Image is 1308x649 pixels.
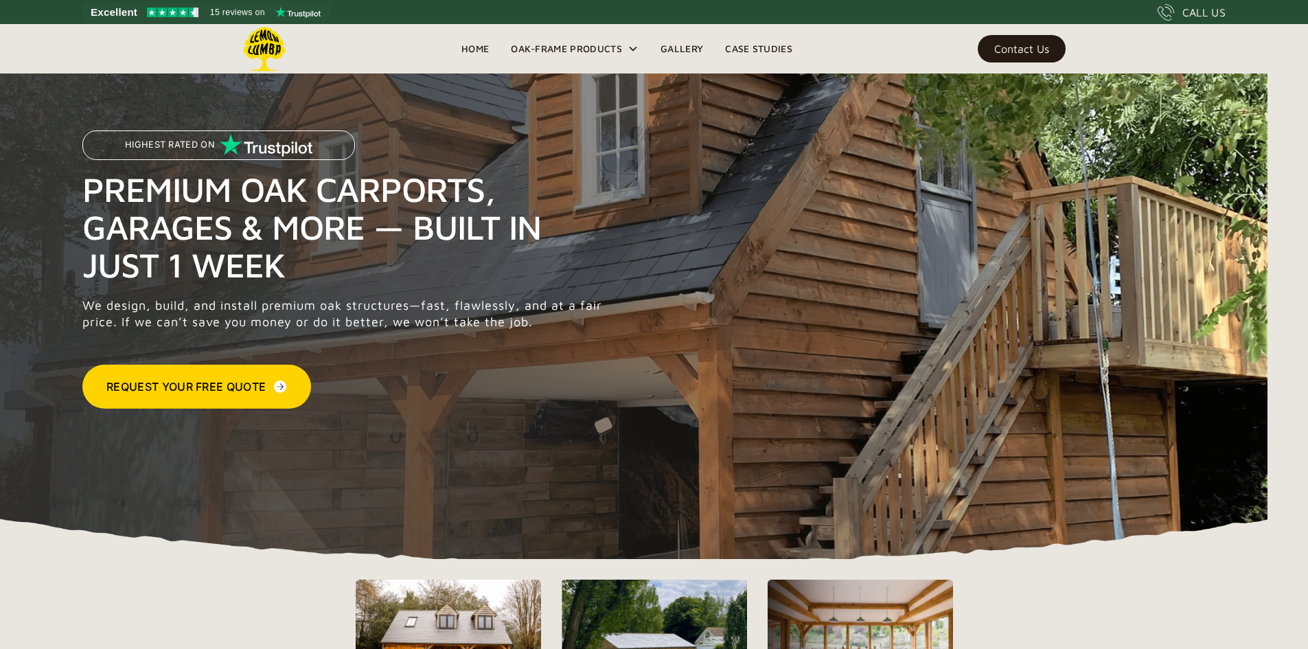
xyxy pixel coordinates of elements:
div: Oak-Frame Products [500,24,650,73]
h1: Premium Oak Carports, Garages & More — Built in Just 1 Week [82,170,610,284]
a: Request Your Free Quote [82,365,311,409]
a: Home [450,38,500,59]
div: Contact Us [994,44,1049,54]
a: Highest Rated on [82,130,355,170]
a: See Lemon Lumba reviews on Trustpilot [82,3,330,22]
p: Highest Rated on [125,140,215,150]
a: CALL US [1158,4,1226,21]
div: Oak-Frame Products [511,41,622,57]
span: Excellent [91,4,137,21]
div: CALL US [1182,4,1226,21]
span: 15 reviews on [210,4,265,21]
div: Request Your Free Quote [106,378,266,395]
img: Trustpilot logo [275,7,321,18]
a: Gallery [650,38,714,59]
a: Case Studies [714,38,803,59]
img: Trustpilot 4.5 stars [147,8,198,17]
p: We design, build, and install premium oak structures—fast, flawlessly, and at a fair price. If we... [82,297,610,330]
a: Contact Us [978,35,1066,62]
